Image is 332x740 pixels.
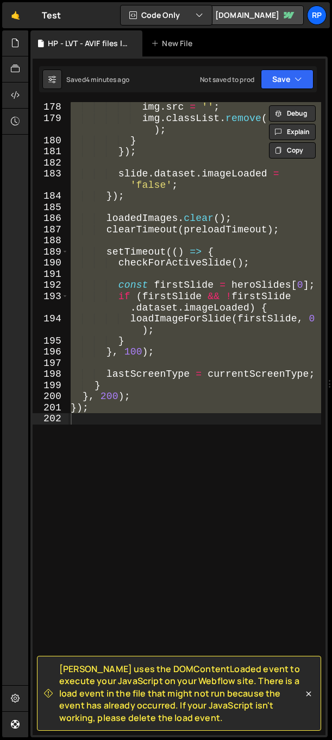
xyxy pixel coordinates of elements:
[261,69,314,89] button: Save
[269,124,316,140] button: Explain
[33,391,68,402] div: 200
[269,105,316,122] button: Debug
[2,2,29,28] a: 🤙
[33,291,68,313] div: 193
[33,146,68,157] div: 181
[33,157,68,169] div: 182
[48,38,129,49] div: HP - LVT - AVIF files lazy load.js
[269,142,316,159] button: Copy
[200,75,254,84] div: Not saved to prod
[33,113,68,135] div: 179
[33,380,68,391] div: 199
[33,135,68,147] div: 180
[33,257,68,269] div: 190
[206,5,304,25] a: [DOMAIN_NAME]
[33,336,68,347] div: 195
[33,102,68,113] div: 178
[121,5,212,25] button: Code Only
[66,75,129,84] div: Saved
[33,280,68,291] div: 192
[33,313,68,336] div: 194
[33,269,68,280] div: 191
[59,663,303,724] span: [PERSON_NAME] uses the DOMContentLoaded event to execute your JavaScript on your Webflow site. Th...
[33,369,68,380] div: 198
[33,402,68,414] div: 201
[33,413,68,425] div: 202
[33,191,68,202] div: 184
[33,168,68,191] div: 183
[33,224,68,236] div: 187
[86,75,129,84] div: 4 minutes ago
[33,202,68,213] div: 185
[151,38,197,49] div: New File
[307,5,327,25] a: RP
[33,346,68,358] div: 196
[33,213,68,224] div: 186
[42,9,61,22] div: Test
[33,235,68,246] div: 188
[33,246,68,258] div: 189
[33,358,68,369] div: 197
